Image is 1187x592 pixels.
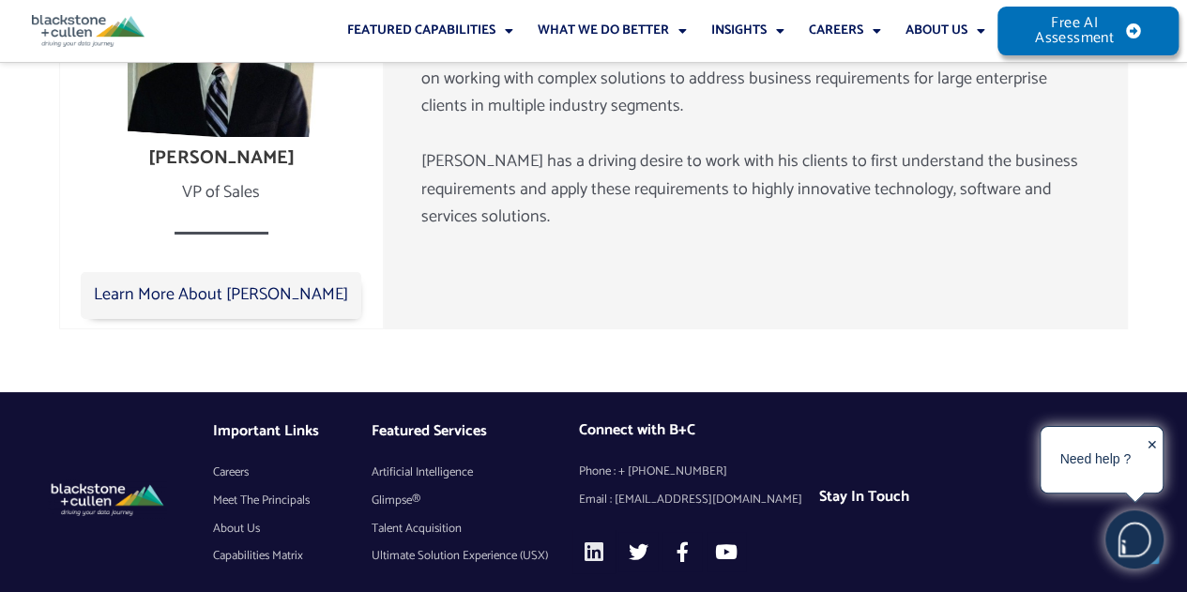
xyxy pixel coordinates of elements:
[213,459,372,487] a: Careers
[372,515,462,543] span: Talent Acquisition
[579,458,727,486] span: Phone : + [PHONE_NUMBER]
[69,147,373,170] h4: [PERSON_NAME]
[421,148,1091,232] p: [PERSON_NAME] has a driving desire to work with his clients to first understand the business requ...
[213,515,260,543] span: About Us
[421,9,1091,121] p: [PERSON_NAME]’s career spans over 20 + years with global technology companies Unisys and IBM with...
[47,478,167,519] img: AI consulting services
[213,459,249,487] span: Careers
[213,542,372,570] a: Capabilities Matrix
[69,179,373,207] div: VP of Sales
[372,459,579,487] a: Artificial Intelligence
[372,487,420,515] span: Glimpse®
[372,459,473,487] span: Artificial Intelligence
[372,542,548,570] span: Ultimate Solution Experience (USX)
[213,515,372,543] a: About Us
[94,285,348,306] span: Learn More About [PERSON_NAME]
[819,488,1032,506] h4: Stay In Touch
[213,422,372,440] h4: Important Links
[997,7,1179,55] a: Free AI Assessment
[1106,511,1163,568] img: users%2F5SSOSaKfQqXq3cFEnIZRYMEs4ra2%2Fmedia%2Fimages%2F-Bulle%20blanche%20sans%20fond%20%2B%20ma...
[1043,430,1147,490] div: Need help ?
[372,422,579,440] h4: Featured Services
[579,421,819,439] h4: Connect with B+C
[372,487,579,515] a: Glimpse®
[372,542,579,570] a: Ultimate Solution Experience (USX)
[213,487,310,515] span: Meet The Principals
[1147,432,1158,490] div: ✕
[579,486,802,514] span: Email : [EMAIL_ADDRESS][DOMAIN_NAME]
[1035,16,1114,46] span: Free AI Assessment
[372,515,579,543] a: Talent Acquisition
[213,542,303,570] span: Capabilities Matrix
[81,272,361,319] a: Learn More About [PERSON_NAME]
[213,487,372,515] a: Meet The Principals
